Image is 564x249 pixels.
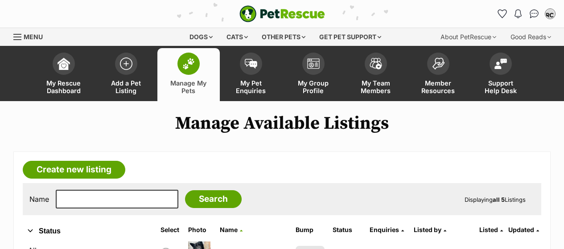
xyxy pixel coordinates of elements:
img: chat-41dd97257d64d25036548639549fe6c8038ab92f7586957e7f3b1b290dea8141.svg [530,9,539,18]
th: Bump [292,223,328,237]
input: Search [185,190,242,208]
th: Select [157,223,184,237]
img: dashboard-icon-eb2f2d2d3e046f16d808141f083e7271f6b2e854fb5c12c21221c1fb7104beca.svg [58,57,70,70]
div: Get pet support [313,28,387,46]
a: My Team Members [345,48,407,101]
button: Notifications [511,7,525,21]
a: Create new listing [23,161,125,179]
span: Add a Pet Listing [106,79,146,94]
span: Listed by [414,226,441,233]
a: Manage My Pets [157,48,220,101]
a: My Pet Enquiries [220,48,282,101]
strong: all 5 [493,196,505,203]
img: Megan Gibbs profile pic [546,9,555,18]
a: Member Resources [407,48,469,101]
th: Photo [185,223,215,237]
a: Menu [13,28,49,44]
a: My Rescue Dashboard [33,48,95,101]
button: My account [543,7,557,21]
img: logo-e224e6f780fb5917bec1dbf3a21bbac754714ae5b6737aabdf751b685950b380.svg [239,5,325,22]
span: Support Help Desk [481,79,521,94]
a: Enquiries [370,226,404,233]
span: Listed [479,226,498,233]
a: My Group Profile [282,48,345,101]
img: pet-enquiries-icon-7e3ad2cf08bfb03b45e93fb7055b45f3efa6380592205ae92323e6603595dc1f.svg [245,59,257,69]
img: member-resources-icon-8e73f808a243e03378d46382f2149f9095a855e16c252ad45f914b54edf8863c.svg [432,57,445,69]
a: Favourites [495,7,509,21]
img: group-profile-icon-3fa3cf56718a62981997c0bc7e787c4b2cf8bcc04b72c1350f741eb67cf2f40e.svg [307,58,320,69]
span: Manage My Pets [169,79,209,94]
a: Listed [479,226,503,233]
img: team-members-icon-5396bd8760b3fe7c0b43da4ab00e1e3bb1a5d9ba89233759b79545d2d3fc5d0d.svg [370,58,382,69]
span: Updated [508,226,534,233]
a: Listed by [414,226,446,233]
ul: Account quick links [495,7,557,21]
th: Status [329,223,365,237]
button: Status [23,225,147,237]
span: translation missing: en.admin.listings.index.attributes.enquiries [370,226,399,233]
div: Other pets [255,28,312,46]
span: Member Resources [418,79,458,94]
a: Conversations [527,7,541,21]
a: Support Help Desk [469,48,532,101]
div: Cats [220,28,254,46]
label: Name [29,195,49,203]
div: Good Reads [504,28,557,46]
img: notifications-46538b983faf8c2785f20acdc204bb7945ddae34d4c08c2a6579f10ce5e182be.svg [515,9,522,18]
a: PetRescue [239,5,325,22]
img: help-desk-icon-fdf02630f3aa405de69fd3d07c3f3aa587a6932b1a1747fa1d2bba05be0121f9.svg [494,58,507,69]
span: My Group Profile [293,79,333,94]
div: About PetRescue [434,28,502,46]
span: My Team Members [356,79,396,94]
a: Name [220,226,243,233]
a: Add a Pet Listing [95,48,157,101]
a: Updated [508,226,539,233]
span: My Pet Enquiries [231,79,271,94]
span: Name [220,226,238,233]
span: Displaying Listings [465,196,526,203]
span: My Rescue Dashboard [44,79,84,94]
img: manage-my-pets-icon-02211641906a0b7f246fdf0571729dbe1e7629f14944591b6c1af311fb30b64b.svg [182,58,195,69]
div: Dogs [183,28,219,46]
img: add-pet-listing-icon-0afa8454b4691262ce3f59096e99ab1cd57d4a30225e0717b998d2c9b9846f56.svg [120,57,132,70]
span: Menu [24,33,43,41]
